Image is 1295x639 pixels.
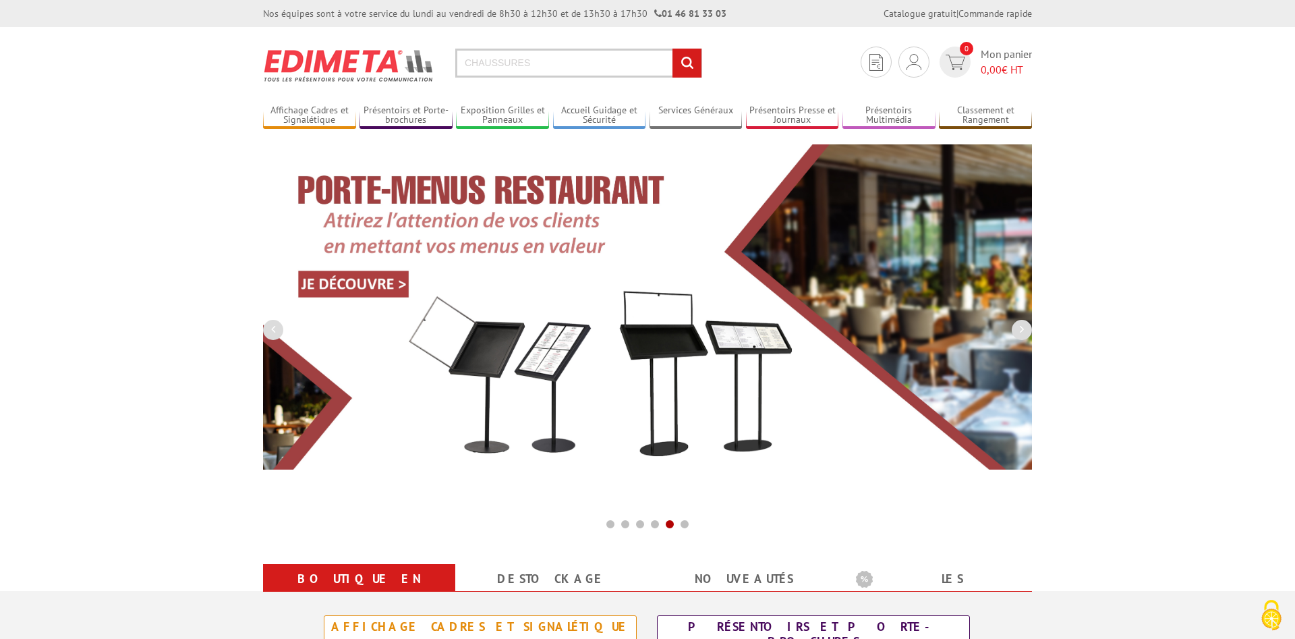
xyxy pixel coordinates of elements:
[939,105,1032,127] a: Classement et Rangement
[936,47,1032,78] a: devis rapide 0 Mon panier 0,00€ HT
[981,47,1032,78] span: Mon panier
[455,49,702,78] input: Rechercher un produit ou une référence...
[359,105,453,127] a: Présentoirs et Porte-brochures
[1255,599,1288,632] img: Cookies (fenêtre modale)
[553,105,646,127] a: Accueil Guidage et Sécurité
[981,63,1002,76] span: 0,00
[856,567,1025,594] b: Les promotions
[869,54,883,71] img: devis rapide
[958,7,1032,20] a: Commande rapide
[842,105,936,127] a: Présentoirs Multimédia
[672,49,701,78] input: rechercher
[664,567,824,591] a: nouveautés
[946,55,965,70] img: devis rapide
[328,619,633,634] div: Affichage Cadres et Signalétique
[884,7,1032,20] div: |
[471,567,631,591] a: Destockage
[746,105,839,127] a: Présentoirs Presse et Journaux
[884,7,956,20] a: Catalogue gratuit
[279,567,439,615] a: Boutique en ligne
[263,7,726,20] div: Nos équipes sont à votre service du lundi au vendredi de 8h30 à 12h30 et de 13h30 à 17h30
[1248,593,1295,639] button: Cookies (fenêtre modale)
[906,54,921,70] img: devis rapide
[456,105,549,127] a: Exposition Grilles et Panneaux
[650,105,743,127] a: Services Généraux
[263,40,435,90] img: Présentoir, panneau, stand - Edimeta - PLV, affichage, mobilier bureau, entreprise
[263,105,356,127] a: Affichage Cadres et Signalétique
[856,567,1016,615] a: Les promotions
[981,62,1032,78] span: € HT
[960,42,973,55] span: 0
[654,7,726,20] strong: 01 46 81 33 03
